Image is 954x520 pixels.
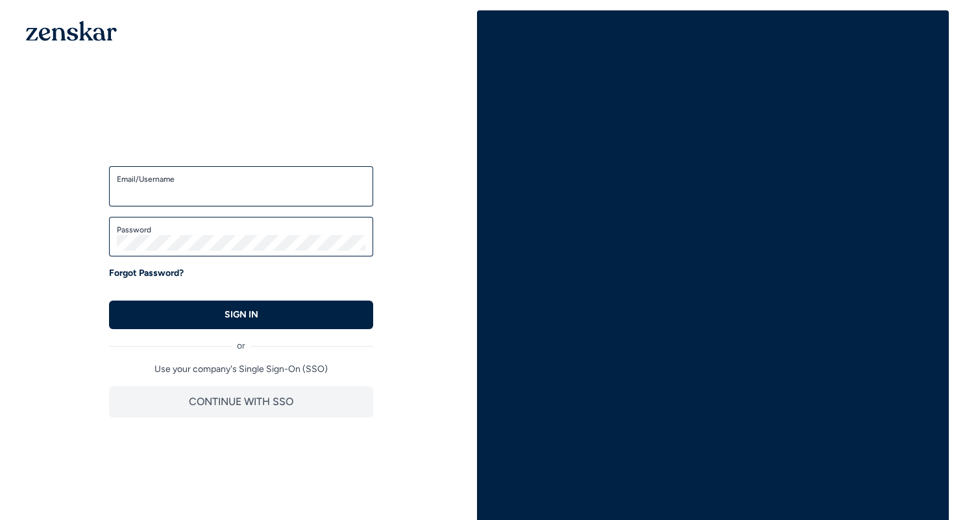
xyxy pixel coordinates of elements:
img: 1OGAJ2xQqyY4LXKgY66KYq0eOWRCkrZdAb3gUhuVAqdWPZE9SRJmCz+oDMSn4zDLXe31Ii730ItAGKgCKgCCgCikA4Av8PJUP... [26,21,117,41]
a: Forgot Password? [109,267,184,280]
label: Email/Username [117,174,365,184]
p: SIGN IN [225,308,258,321]
button: CONTINUE WITH SSO [109,386,373,417]
button: SIGN IN [109,301,373,329]
label: Password [117,225,365,235]
div: or [109,329,373,353]
p: Use your company's Single Sign-On (SSO) [109,363,373,376]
